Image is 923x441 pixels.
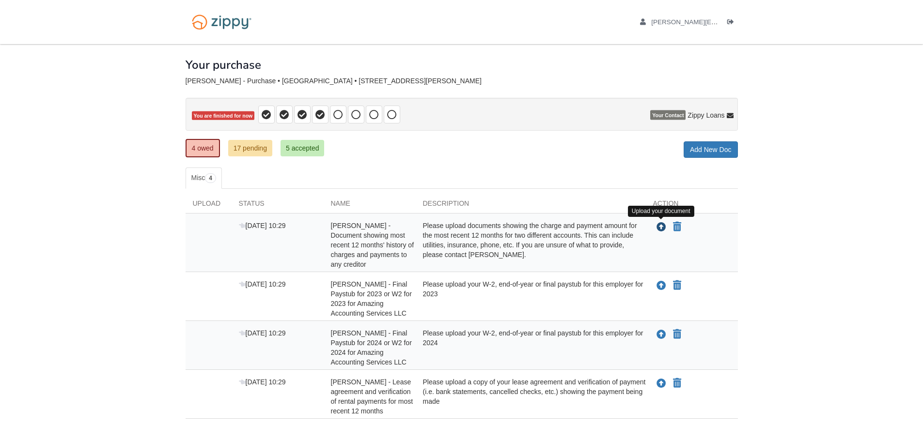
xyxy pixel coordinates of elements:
[232,198,324,213] div: Status
[205,173,216,183] span: 4
[672,378,682,389] button: Declare James Sheerin - Lease agreement and verification of rental payments for most recent 12 mo...
[672,221,682,233] button: Declare James Sheerin - Document showing most recent 12 months' history of charges and payments t...
[656,377,667,390] button: Upload James Sheerin - Lease agreement and verification of rental payments for most recent 12 months
[416,221,646,269] div: Please upload documents showing the charge and payment amount for the most recent 12 months for t...
[186,139,220,157] a: 4 owed
[186,77,738,85] div: [PERSON_NAME] - Purchase • [GEOGRAPHIC_DATA] • [STREET_ADDRESS][PERSON_NAME]
[228,140,272,156] a: 17 pending
[324,198,416,213] div: Name
[331,378,413,415] span: [PERSON_NAME] - Lease agreement and verification of rental payments for most recent 12 months
[727,18,738,28] a: Log out
[688,110,724,120] span: Zippy Loans
[239,280,286,288] span: [DATE] 10:29
[186,167,222,189] a: Misc
[656,279,667,292] button: Upload James Sheerin - Final Paystub for 2023 or W2 for 2023 for Amazing Accounting Services LLC
[656,328,667,341] button: Upload James Sheerin - Final Paystub for 2024 or W2 for 2024 for Amazing Accounting Services LLC
[650,110,686,120] span: Your Contact
[646,198,738,213] div: Action
[416,279,646,318] div: Please upload your W-2, end-of-year or final paystub for this employer for 2023
[651,18,816,26] span: a.sheerin@me.com
[239,378,286,386] span: [DATE] 10:29
[628,206,694,217] div: Upload your document
[281,140,325,156] a: 5 accepted
[239,329,286,337] span: [DATE] 10:29
[331,222,414,268] span: [PERSON_NAME] - Document showing most recent 12 months' history of charges and payments to any cr...
[331,280,412,317] span: [PERSON_NAME] - Final Paystub for 2023 or W2 for 2023 for Amazing Accounting Services LLC
[239,222,286,229] span: [DATE] 10:29
[192,111,255,121] span: You are finished for now
[186,59,261,71] h1: Your purchase
[640,18,816,28] a: edit profile
[656,221,667,233] button: Upload James Sheerin - Document showing most recent 12 months' history of charges and payments to...
[672,329,682,340] button: Declare James Sheerin - Final Paystub for 2024 or W2 for 2024 for Amazing Accounting Services LLC...
[416,377,646,416] div: Please upload a copy of your lease agreement and verification of payment (i.e. bank statements, c...
[416,198,646,213] div: Description
[186,10,258,34] img: Logo
[672,280,682,291] button: Declare James Sheerin - Final Paystub for 2023 or W2 for 2023 for Amazing Accounting Services LLC...
[684,141,738,158] a: Add New Doc
[331,329,412,366] span: [PERSON_NAME] - Final Paystub for 2024 or W2 for 2024 for Amazing Accounting Services LLC
[186,198,232,213] div: Upload
[416,328,646,367] div: Please upload your W-2, end-of-year or final paystub for this employer for 2024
